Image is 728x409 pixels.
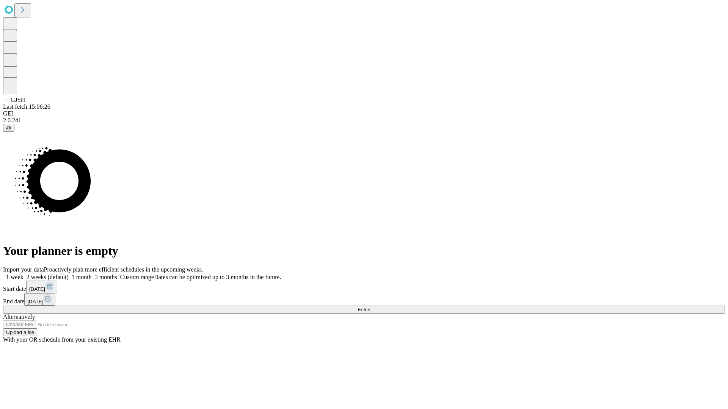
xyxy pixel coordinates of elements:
[3,306,725,314] button: Fetch
[44,266,203,273] span: Proactively plan more efficient schedules in the upcoming weeks.
[3,293,725,306] div: End date
[24,293,55,306] button: [DATE]
[154,274,281,280] span: Dates can be optimized up to 3 months in the future.
[3,110,725,117] div: GEI
[3,124,14,132] button: @
[3,281,725,293] div: Start date
[6,125,11,131] span: @
[3,117,725,124] div: 2.0.241
[3,336,121,343] span: With your OR schedule from your existing EHR
[26,281,57,293] button: [DATE]
[27,274,69,280] span: 2 weeks (default)
[3,244,725,258] h1: Your planner is empty
[11,97,25,103] span: GJSH
[29,286,45,292] span: [DATE]
[358,307,370,312] span: Fetch
[3,328,37,336] button: Upload a file
[72,274,92,280] span: 1 month
[3,103,50,110] span: Last fetch: 15:06:26
[120,274,154,280] span: Custom range
[6,274,24,280] span: 1 week
[27,299,43,304] span: [DATE]
[95,274,117,280] span: 3 months
[3,314,35,320] span: Alternatively
[3,266,44,273] span: Import your data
